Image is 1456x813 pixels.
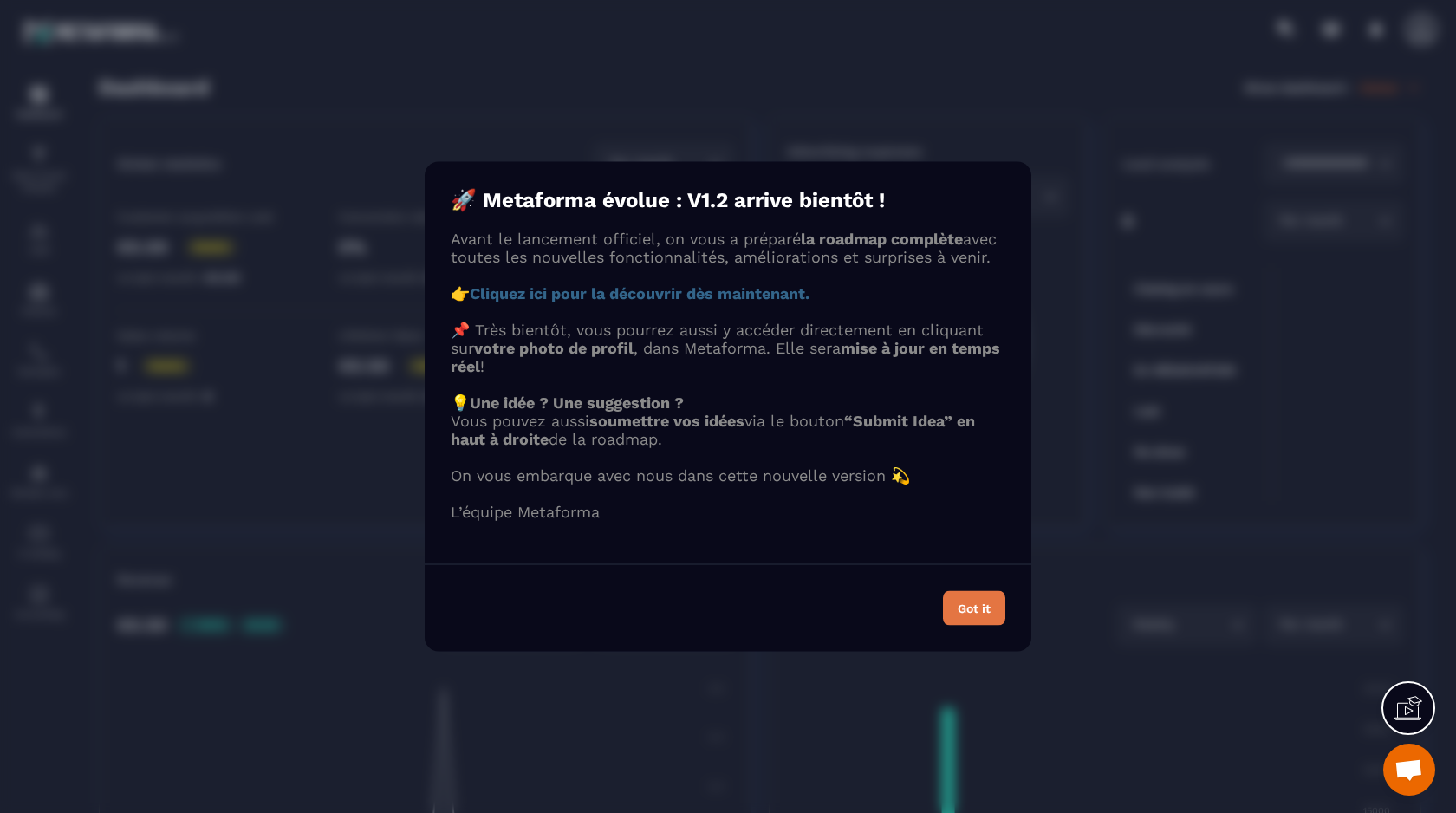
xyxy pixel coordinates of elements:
strong: Une idée ? Une suggestion ? [470,393,684,412]
div: Got it [958,602,991,615]
p: 👉 [451,284,1005,302]
p: Avant le lancement officiel, on vous a préparé avec toutes les nouvelles fonctionnalités, amélior... [451,230,1005,266]
strong: “Submit Idea” en haut à droite [451,412,975,448]
div: Mở cuộc trò chuyện [1383,744,1435,796]
button: Got it [943,591,1005,626]
p: 💡 [451,393,1005,412]
a: Cliquez ici pour la découvrir dès maintenant. [470,284,809,302]
strong: votre photo de profil [474,339,634,357]
p: 📌 Très bientôt, vous pourrez aussi y accéder directement en cliquant sur , dans Metaforma. Elle s... [451,321,1005,375]
p: L’équipe Metaforma [451,503,1005,521]
strong: soumettre vos idées [589,412,744,430]
strong: mise à jour en temps réel [451,339,1000,375]
p: Vous pouvez aussi via le bouton de la roadmap. [451,412,1005,448]
strong: la roadmap complète [801,230,963,248]
h4: 🚀 Metaforma évolue : V1.2 arrive bientôt ! [451,188,1005,212]
p: On vous embarque avec nous dans cette nouvelle version 💫 [451,466,1005,485]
